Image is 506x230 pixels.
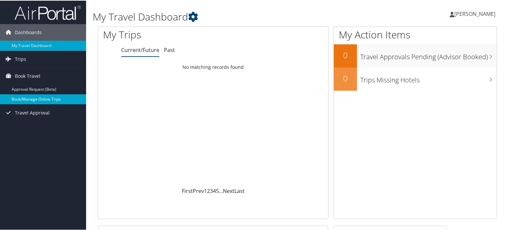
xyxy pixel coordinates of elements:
[213,187,216,194] a: 4
[216,187,219,194] a: 5
[98,61,328,72] td: No matching records found
[334,49,357,60] h2: 0
[103,27,228,41] h1: My Trips
[450,3,502,23] a: [PERSON_NAME]
[223,187,234,194] a: Next
[334,67,497,90] a: 0Trips Missing Hotels
[207,187,210,194] a: 2
[15,23,42,40] span: Dashboards
[15,67,40,84] span: Book Travel
[454,10,495,17] span: [PERSON_NAME]
[334,44,497,67] a: 0Travel Approvals Pending (Advisor Booked)
[219,187,223,194] span: …
[15,4,81,20] img: airportal-logo.png
[210,187,213,194] a: 3
[334,72,357,83] h2: 0
[93,9,366,23] h1: My Travel Dashboard
[334,27,497,41] h1: My Action Items
[360,71,497,84] h3: Trips Missing Hotels
[15,50,26,67] span: Trips
[193,187,204,194] a: Prev
[164,46,175,53] a: Past
[360,48,497,61] h3: Travel Approvals Pending (Advisor Booked)
[204,187,207,194] a: 1
[121,46,159,53] a: Current/Future
[15,104,50,120] span: Travel Approval
[234,187,245,194] a: Last
[182,187,193,194] a: First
